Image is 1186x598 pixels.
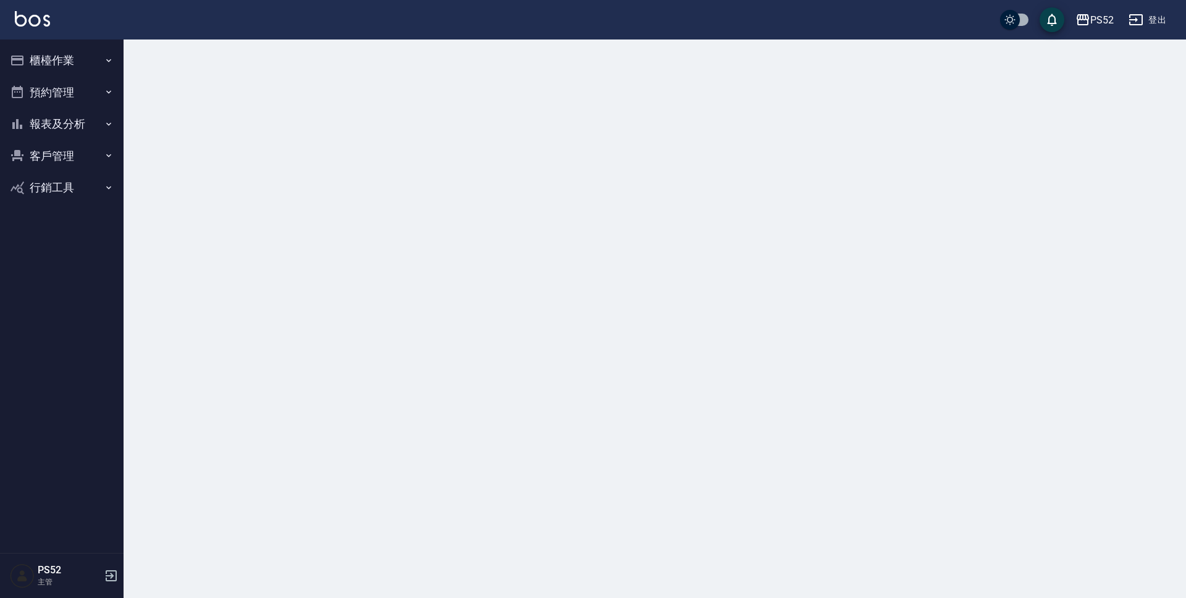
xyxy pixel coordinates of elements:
[1070,7,1119,33] button: PS52
[1090,12,1114,28] div: PS52
[15,11,50,27] img: Logo
[38,564,101,576] h5: PS52
[1124,9,1171,31] button: 登出
[5,172,119,204] button: 行銷工具
[5,44,119,77] button: 櫃檯作業
[5,108,119,140] button: 報表及分析
[38,576,101,588] p: 主管
[1040,7,1064,32] button: save
[5,77,119,109] button: 預約管理
[5,140,119,172] button: 客戶管理
[10,563,35,588] img: Person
